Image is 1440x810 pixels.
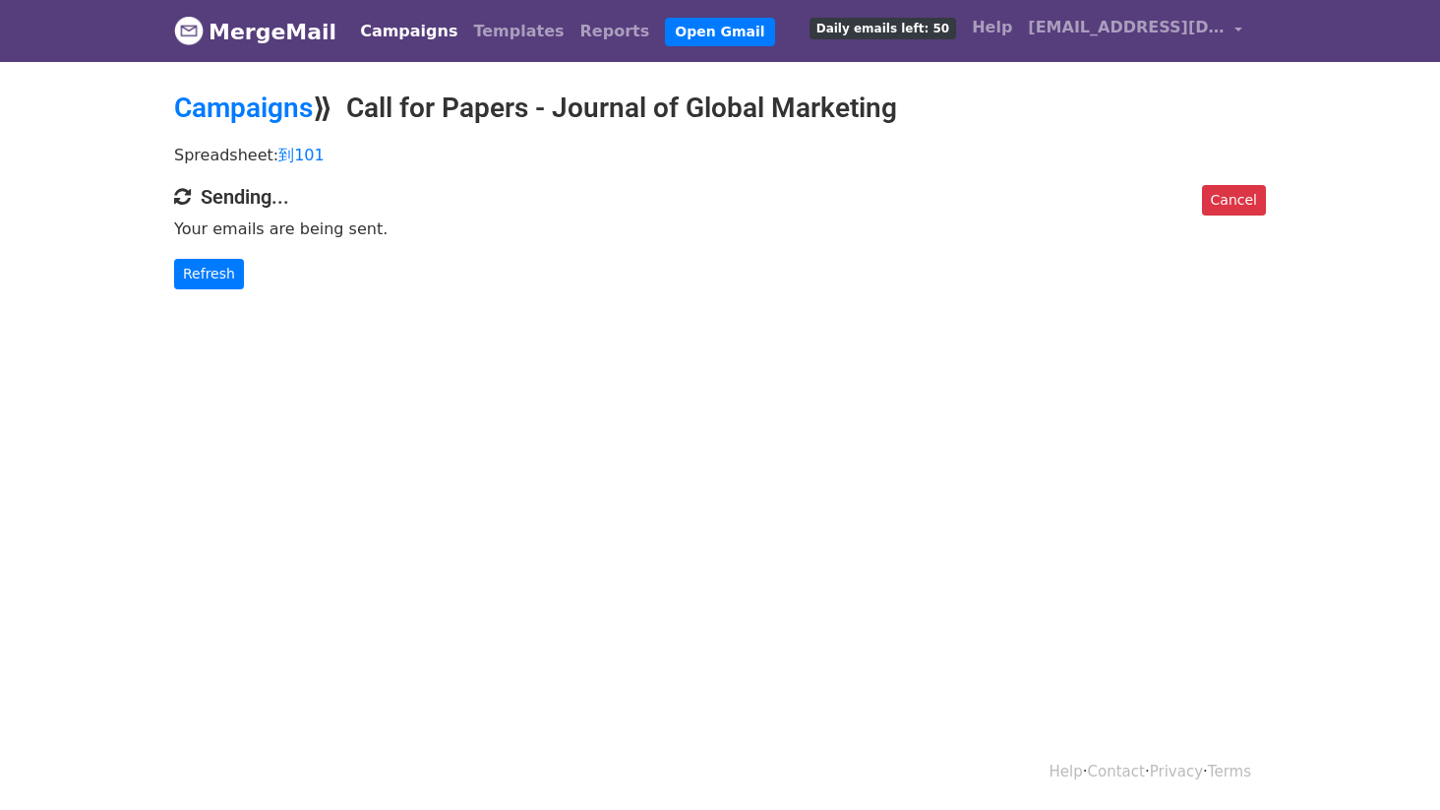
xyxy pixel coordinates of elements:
img: MergeMail logo [174,16,204,45]
a: Campaigns [174,92,313,124]
a: Help [964,8,1020,47]
a: 到101 [278,146,325,164]
a: Contact [1088,763,1145,780]
a: Help [1050,763,1083,780]
a: Daily emails left: 50 [802,8,964,47]
a: Templates [465,12,571,51]
p: Spreadsheet: [174,145,1266,165]
span: Daily emails left: 50 [810,18,956,39]
p: Your emails are being sent. [174,218,1266,239]
a: Terms [1208,763,1251,780]
a: Open Gmail [665,18,774,46]
span: [EMAIL_ADDRESS][DOMAIN_NAME] [1028,16,1225,39]
h4: Sending... [174,185,1266,209]
a: MergeMail [174,11,336,52]
a: Campaigns [352,12,465,51]
a: Reports [572,12,658,51]
a: Privacy [1150,763,1203,780]
a: [EMAIL_ADDRESS][DOMAIN_NAME] [1020,8,1250,54]
a: Refresh [174,259,244,289]
a: Cancel [1202,185,1266,216]
h2: ⟫ Call for Papers - Journal of Global Marketing [174,92,1266,125]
